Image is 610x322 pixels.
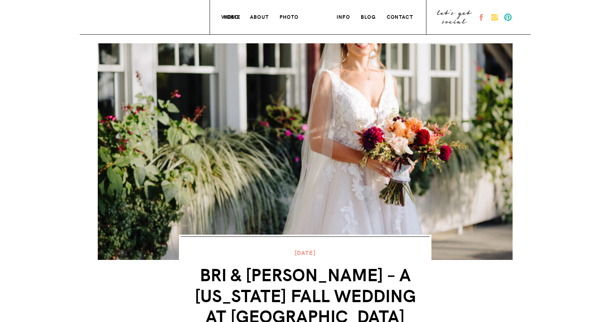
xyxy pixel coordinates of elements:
a: photo [280,12,300,20]
a: about [250,12,270,20]
a: contact [387,12,415,20]
a: VIDEO [221,12,240,20]
p: [DATE] [224,247,386,255]
a: let's get social [436,11,473,23]
h1: Title [179,229,446,248]
a: info [337,12,352,20]
a: blog [361,12,378,20]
